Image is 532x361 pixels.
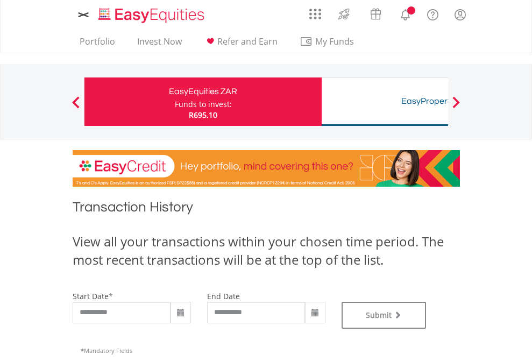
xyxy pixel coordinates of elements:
a: Invest Now [133,36,186,53]
div: Funds to invest: [175,99,232,110]
img: grid-menu-icon.svg [309,8,321,20]
div: EasyEquities ZAR [91,84,315,99]
span: My Funds [300,34,370,48]
a: Refer and Earn [200,36,282,53]
div: View all your transactions within your chosen time period. The most recent transactions will be a... [73,232,460,270]
button: Next [445,102,467,112]
a: Home page [94,3,209,24]
span: Refer and Earn [217,36,278,47]
img: thrive-v2.svg [335,5,353,23]
span: Mandatory Fields [81,346,132,355]
a: Portfolio [75,36,119,53]
label: end date [207,291,240,301]
img: EasyCredit Promotion Banner [73,150,460,187]
a: FAQ's and Support [419,3,446,24]
button: Previous [65,102,87,112]
img: EasyEquities_Logo.png [96,6,209,24]
span: R695.10 [189,110,217,120]
label: start date [73,291,109,301]
a: My Profile [446,3,474,26]
img: vouchers-v2.svg [367,5,385,23]
a: Vouchers [360,3,392,23]
h1: Transaction History [73,197,460,222]
a: AppsGrid [302,3,328,20]
a: Notifications [392,3,419,24]
button: Submit [342,302,427,329]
